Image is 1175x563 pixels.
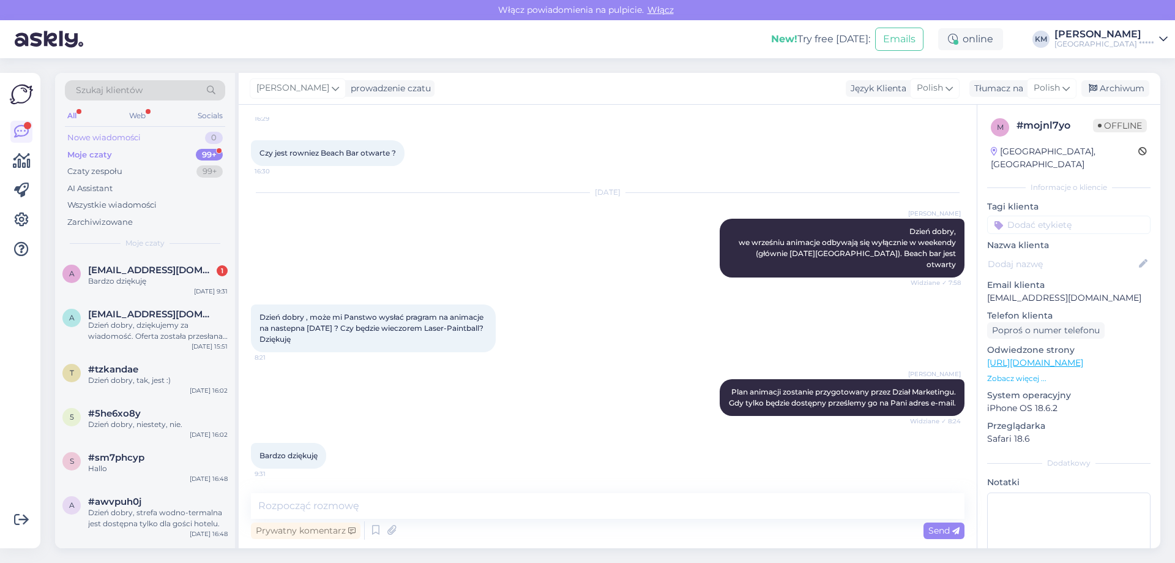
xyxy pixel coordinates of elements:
div: Informacje o kliencie [987,182,1151,193]
div: Archiwum [1081,80,1149,97]
div: [GEOGRAPHIC_DATA], [GEOGRAPHIC_DATA] [991,145,1138,171]
p: Nazwa klienta [987,239,1151,252]
div: Nowe wiadomości [67,132,141,144]
span: Czy jest rowniez Beach Bar otwarte ? [259,148,396,157]
div: Wszystkie wiadomości [67,199,157,211]
span: 8:21 [255,353,300,362]
span: alicja_maria@yahoo.de [88,265,215,276]
div: [PERSON_NAME] [1054,29,1154,39]
span: 5 [70,412,74,421]
span: a [69,313,75,322]
p: Safari 18.6 [987,433,1151,445]
div: AI Assistant [67,183,113,195]
span: Bardzo dziękuję [259,451,318,460]
div: Dzień dobry, strefa wodno-termalna jest dostępna tylko dla gości hotelu. [88,507,228,529]
div: KM [1032,31,1050,48]
b: New! [771,33,797,45]
span: Send [928,525,960,536]
span: t [70,368,74,377]
p: [EMAIL_ADDRESS][DOMAIN_NAME] [987,292,1151,304]
span: Plan animacji zostanie przygotowany przez Dział Marketingu. Gdy tylko będzie dostępny prześlemy g... [729,387,958,407]
div: 99+ [196,149,223,161]
p: iPhone OS 18.6.2 [987,402,1151,415]
div: Socials [195,108,225,124]
div: # mojnl7yo [1016,118,1093,133]
span: 16:29 [255,114,300,123]
span: Polish [1034,81,1060,95]
div: Dzień dobry, niestety, nie. [88,419,228,430]
p: Przeglądarka [987,420,1151,433]
span: [PERSON_NAME] [256,81,329,95]
div: Tłumacz na [969,82,1023,95]
div: Dzień dobry, dziękujemy za wiadomość. Oferta została przesłana na wskazany adres e-mail. Prosimy ... [88,320,228,342]
div: Zarchiwizowane [67,216,133,229]
div: Bardzo dziękuję [88,276,228,287]
a: [URL][DOMAIN_NAME] [987,357,1083,368]
span: 16:30 [255,167,300,176]
span: Włącz [644,4,677,15]
span: #5he6xo8y [88,408,141,419]
div: [DATE] 16:02 [190,430,228,439]
span: agnbod@wp.pl [88,309,215,320]
span: s [70,456,74,466]
span: Szukaj klientów [76,84,143,97]
div: Dodatkowy [987,458,1151,469]
span: #tzkandae [88,364,138,375]
span: [PERSON_NAME] [908,369,961,379]
p: Notatki [987,476,1151,489]
button: Emails [875,28,923,51]
div: Hallo [88,463,228,474]
p: Telefon klienta [987,309,1151,322]
p: Odwiedzone strony [987,344,1151,357]
span: Offline [1093,119,1147,132]
div: Czaty zespołu [67,165,122,178]
img: Askly Logo [10,83,33,106]
div: 99+ [196,165,223,178]
span: a [69,269,75,278]
span: 9:31 [255,469,300,478]
span: [PERSON_NAME] [908,209,961,218]
p: System operacyjny [987,389,1151,402]
p: Tagi klienta [987,200,1151,213]
span: Polish [917,81,943,95]
input: Dodaj nazwę [988,257,1136,271]
p: Email klienta [987,279,1151,292]
div: 0 [205,132,223,144]
div: [DATE] 15:51 [192,342,228,351]
span: Dzień dobry , może mi Panstwo wysłać pragram na animacje na nastepna [DATE] ? Czy będzie wieczore... [259,312,485,344]
p: Zobacz więcej ... [987,373,1151,384]
span: m [997,123,1004,132]
span: Moje czaty [125,238,165,249]
span: Widziane ✓ 8:24 [910,417,961,426]
div: Poproś o numer telefonu [987,322,1105,339]
div: Web [127,108,148,124]
span: a [69,501,75,510]
div: prowadzenie czatu [346,82,431,95]
div: [DATE] 16:48 [190,529,228,538]
span: #awvpuh0j [88,496,141,507]
div: [DATE] 9:31 [194,287,228,296]
div: [DATE] 16:02 [190,386,228,395]
div: Dzień dobry, tak, jest :) [88,375,228,386]
a: [PERSON_NAME][GEOGRAPHIC_DATA] ***** [1054,29,1168,49]
div: Moje czaty [67,149,112,161]
input: Dodać etykietę [987,216,1151,234]
div: Prywatny komentarz [251,523,360,539]
span: Widziane ✓ 7:58 [911,278,961,287]
span: #sm7phcyp [88,452,144,463]
div: Język Klienta [846,82,906,95]
div: Try free [DATE]: [771,32,870,47]
div: [DATE] [251,187,964,198]
div: online [938,28,1003,50]
div: [DATE] 16:48 [190,474,228,483]
div: 1 [217,265,228,276]
div: All [65,108,79,124]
